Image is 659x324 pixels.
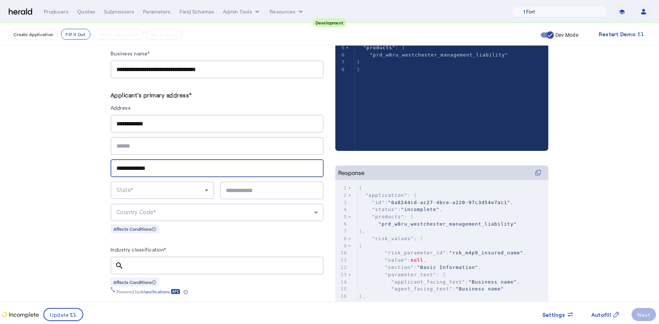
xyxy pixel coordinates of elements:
span: : { [359,272,446,277]
div: 13 [335,271,348,278]
button: internal dropdown menu [223,8,261,15]
div: 17 [335,300,348,307]
span: : , [359,200,514,205]
div: Powered by [116,289,188,294]
span: Settings [543,311,565,319]
span: ] [357,59,360,65]
span: : , [359,250,527,255]
a: /classifications [140,289,180,294]
div: 2 [335,192,348,199]
span: : , [359,265,482,270]
button: Fill it Out [61,29,90,40]
div: 7 [335,228,348,235]
label: Dev Mode [554,31,578,39]
span: "products" [372,214,404,219]
span: : , [359,257,427,263]
div: Parameters [143,8,171,15]
span: : [359,286,504,292]
span: : , [359,207,443,212]
span: "incomplete" [401,207,440,212]
span: "products" [363,45,396,50]
span: : , [359,279,520,285]
button: Autofill [586,308,626,321]
span: { [359,185,362,191]
span: : [ [357,45,405,50]
div: 11 [335,257,348,264]
div: 16 [335,293,348,300]
button: Get A Quote [146,29,182,40]
div: 12 [335,264,348,271]
span: "applicant_facing_text" [391,279,465,285]
label: Applicant's primary address* [111,91,192,98]
div: Affects Conditions [111,225,159,233]
span: ], [359,229,366,234]
span: : { [359,192,417,198]
span: : [ [359,236,424,241]
div: 8 [335,66,346,73]
mat-icon: search [111,261,128,270]
div: Submissions [104,8,134,15]
div: Response [338,168,365,177]
span: State* [116,187,134,194]
div: 9 [335,242,348,250]
div: 1 [335,184,348,192]
span: "parameter_text" [385,272,436,277]
herald-code-block: Response [335,165,548,305]
img: Herald Logo [9,8,32,15]
div: Development [313,18,347,27]
div: 6 [335,51,346,59]
span: "rsk_m4p9_insured_name" [449,250,523,255]
span: "prd_w8ru_westchester_management_liability" [370,52,508,58]
div: 5 [335,44,346,51]
span: "application" [366,192,408,198]
span: "risk_parameter_id" [385,250,446,255]
span: "section" [385,265,414,270]
button: Restart Demo [593,28,650,41]
span: "input_type" [385,301,424,306]
div: 7 [335,59,346,66]
label: Address [111,105,131,111]
span: "Business name" [469,279,517,285]
span: "value" [385,257,408,263]
button: Submit Application [93,29,143,40]
p: Incomplete [7,310,39,319]
span: "id" [372,200,385,205]
button: Update [43,308,83,321]
span: "prd_w8ru_westchester_management_liability" [378,221,517,227]
span: { [359,243,362,249]
span: "Business name" [456,286,504,292]
button: Create Application [9,29,58,40]
span: "risk_values" [372,236,414,241]
button: Resources dropdown menu [270,8,304,15]
span: }, [359,293,366,299]
span: null [411,257,423,263]
div: 15 [335,285,348,293]
span: "short_text" [427,301,465,306]
span: "status" [372,207,398,212]
span: Autofill [591,311,611,319]
div: Affects Conditions [111,278,159,286]
span: : , [359,301,469,306]
div: 6 [335,220,348,228]
div: 5 [335,213,348,220]
div: Quotes [77,8,95,15]
div: 10 [335,249,348,257]
div: 8 [335,235,348,242]
div: Producers [44,8,69,15]
span: Restart Demo [599,30,636,39]
span: "Basic Information" [417,265,478,270]
div: Field Schemas [180,8,215,15]
label: Industry classification* [111,246,166,253]
button: Settings [537,308,580,321]
div: 4 [335,206,348,213]
span: Update [50,311,69,319]
span: "agent_facing_text" [391,286,452,292]
span: Country Code* [116,209,156,216]
label: Business name* [111,50,150,56]
span: : [ [359,214,414,219]
span: "6a8244cd-ac27-4bce-a220-97c3d54e7ac1" [388,200,510,205]
div: 3 [335,199,348,206]
span: } [357,67,360,72]
div: 14 [335,278,348,286]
